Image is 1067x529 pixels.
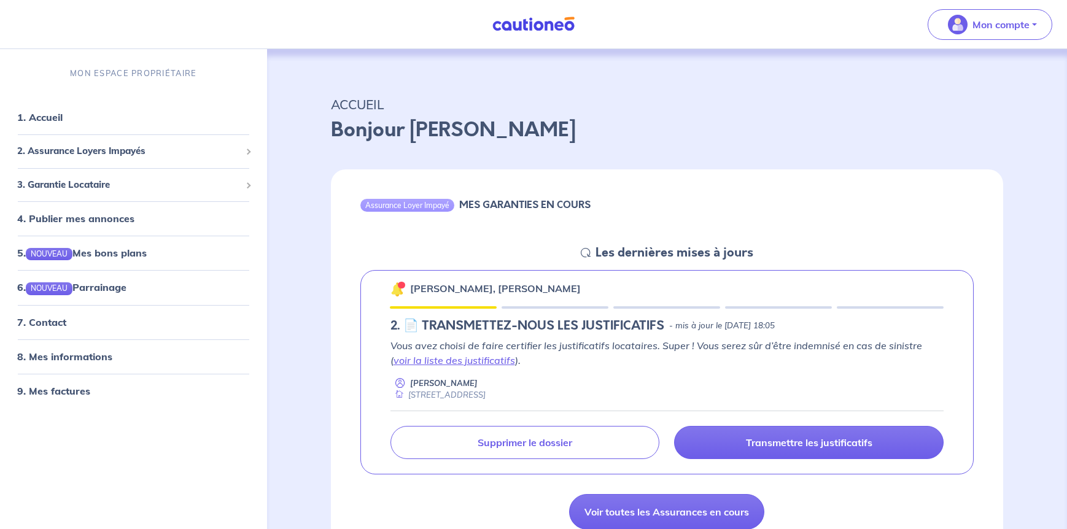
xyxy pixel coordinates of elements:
[5,206,262,231] div: 4. Publier mes annonces
[5,379,262,403] div: 9. Mes factures
[5,173,262,197] div: 3. Garantie Locataire
[390,426,660,459] a: Supprimer le dossier
[390,282,405,296] img: 🔔
[17,144,241,158] span: 2. Assurance Loyers Impayés
[390,319,944,333] div: state: DOCUMENTS-IN-PROGRESS, Context: NEW,CHOOSE-CERTIFICATE,RELATIONSHIP,LESSOR-DOCUMENTS
[17,282,126,294] a: 6.NOUVEAUParrainage
[410,377,478,389] p: [PERSON_NAME]
[478,436,572,449] p: Supprimer le dossier
[390,319,664,333] h5: 2.︎ 📄 TRANSMETTEZ-NOUS LES JUSTIFICATIFS
[17,385,90,397] a: 9. Mes factures
[331,115,1004,145] p: Bonjour [PERSON_NAME]
[5,344,262,369] div: 8. Mes informations
[394,354,515,366] a: voir la liste des justificatifs
[459,199,591,210] h6: MES GARANTIES EN COURS
[928,9,1052,40] button: illu_account_valid_menu.svgMon compte
[5,139,262,163] div: 2. Assurance Loyers Impayés
[70,68,196,79] p: MON ESPACE PROPRIÉTAIRE
[331,93,1004,115] p: ACCUEIL
[596,245,753,260] h5: Les dernières mises à jours
[390,389,486,401] div: [STREET_ADDRESS]
[674,426,944,459] a: Transmettre les justificatifs
[5,276,262,300] div: 6.NOUVEAUParrainage
[669,320,775,332] p: - mis à jour le [DATE] 18:05
[5,310,262,334] div: 7. Contact
[487,17,580,32] img: Cautioneo
[17,316,66,328] a: 7. Contact
[360,199,454,211] div: Assurance Loyer Impayé
[17,178,241,192] span: 3. Garantie Locataire
[17,212,134,225] a: 4. Publier mes annonces
[5,241,262,265] div: 5.NOUVEAUMes bons plans
[5,105,262,129] div: 1. Accueil
[948,15,968,34] img: illu_account_valid_menu.svg
[746,436,872,449] p: Transmettre les justificatifs
[410,281,581,296] p: [PERSON_NAME], [PERSON_NAME]
[17,247,147,259] a: 5.NOUVEAUMes bons plans
[17,111,63,123] a: 1. Accueil
[390,338,944,368] p: Vous avez choisi de faire certifier les justificatifs locataires. Super ! Vous serez sûr d’être i...
[17,350,112,363] a: 8. Mes informations
[972,17,1030,32] p: Mon compte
